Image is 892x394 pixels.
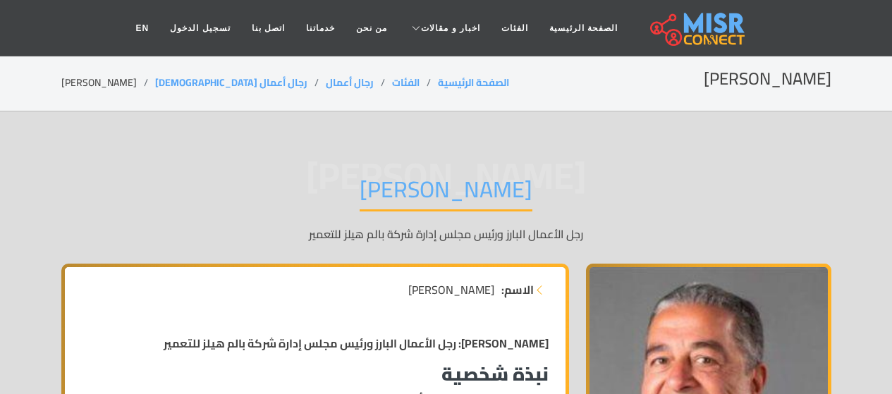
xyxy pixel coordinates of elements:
img: main.misr_connect [650,11,745,46]
a: اتصل بنا [241,15,295,42]
a: من نحن [346,15,398,42]
strong: الاسم: [501,281,534,298]
p: رجل الأعمال البارز ورئيس مجلس إدارة شركة بالم هيلز للتعمير [61,226,831,242]
a: الصفحة الرئيسية [539,15,628,42]
a: رجال أعمال [326,73,374,92]
a: الفئات [392,73,420,92]
a: اخبار و مقالات [398,15,491,42]
span: [PERSON_NAME] [408,281,494,298]
h1: [PERSON_NAME] [360,176,532,211]
a: خدماتنا [295,15,346,42]
a: الصفحة الرئيسية [438,73,509,92]
h2: [PERSON_NAME] [704,69,831,90]
strong: [PERSON_NAME]: رجل الأعمال البارز ورئيس مجلس إدارة شركة بالم هيلز للتعمير [164,333,549,354]
a: EN [126,15,160,42]
a: الفئات [491,15,539,42]
strong: نبذة شخصية [441,357,549,391]
span: اخبار و مقالات [421,22,480,35]
a: تسجيل الدخول [159,15,240,42]
a: رجال أعمال [DEMOGRAPHIC_DATA] [155,73,307,92]
li: [PERSON_NAME] [61,75,155,90]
